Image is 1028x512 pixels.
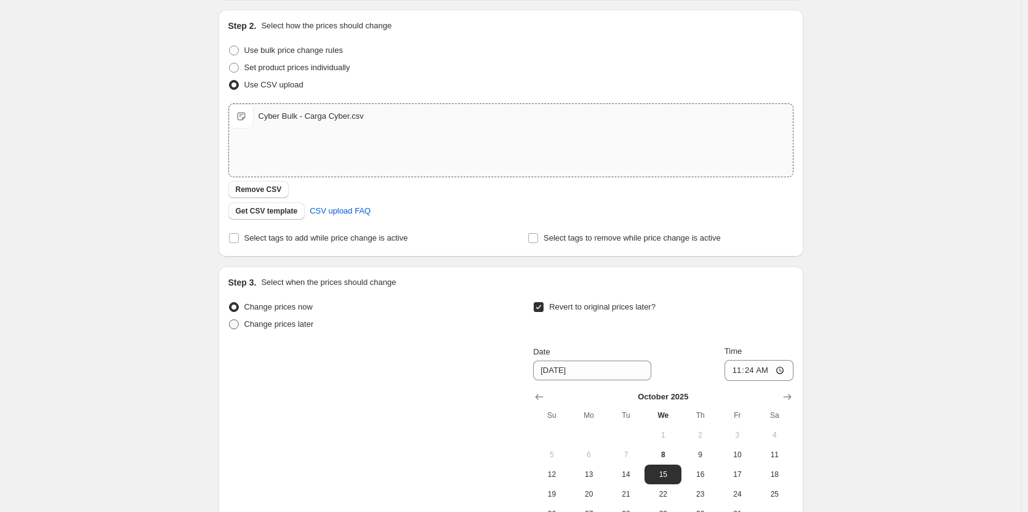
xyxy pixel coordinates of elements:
span: 11 [761,450,788,460]
span: Su [538,410,565,420]
span: Change prices now [244,302,313,311]
input: 12:00 [725,360,793,381]
button: Monday October 20 2025 [571,484,608,504]
button: Sunday October 12 2025 [533,465,570,484]
span: Select tags to add while price change is active [244,233,408,242]
span: 25 [761,489,788,499]
input: 10/8/2025 [533,361,651,380]
th: Sunday [533,406,570,425]
button: Thursday October 16 2025 [681,465,718,484]
th: Tuesday [608,406,645,425]
button: Show next month, November 2025 [779,388,796,406]
span: Revert to original prices later? [549,302,656,311]
span: Tu [612,410,640,420]
span: 3 [724,430,751,440]
span: Remove CSV [236,185,282,194]
span: Date [533,347,550,356]
span: 5 [538,450,565,460]
span: 21 [612,489,640,499]
button: Thursday October 23 2025 [681,484,718,504]
button: Wednesday October 1 2025 [645,425,681,445]
span: 12 [538,470,565,479]
span: 7 [612,450,640,460]
button: Wednesday October 15 2025 [645,465,681,484]
button: Show previous month, September 2025 [531,388,548,406]
span: Set product prices individually [244,63,350,72]
button: Monday October 13 2025 [571,465,608,484]
span: 17 [724,470,751,479]
th: Thursday [681,406,718,425]
span: Th [686,410,713,420]
button: Tuesday October 14 2025 [608,465,645,484]
th: Wednesday [645,406,681,425]
th: Saturday [756,406,793,425]
span: 16 [686,470,713,479]
span: 4 [761,430,788,440]
span: Use bulk price change rules [244,46,343,55]
th: Friday [719,406,756,425]
span: CSV upload FAQ [310,205,371,217]
span: Change prices later [244,319,314,329]
span: Time [725,346,742,356]
button: Friday October 17 2025 [719,465,756,484]
span: Select tags to remove while price change is active [544,233,721,242]
p: Select when the prices should change [261,276,396,289]
button: Tuesday October 7 2025 [608,445,645,465]
button: Saturday October 18 2025 [756,465,793,484]
button: Monday October 6 2025 [571,445,608,465]
button: Remove CSV [228,181,289,198]
button: Friday October 10 2025 [719,445,756,465]
span: 10 [724,450,751,460]
span: 13 [576,470,603,479]
span: 8 [649,450,677,460]
span: 18 [761,470,788,479]
span: 14 [612,470,640,479]
span: 20 [576,489,603,499]
h2: Step 2. [228,20,257,32]
button: Saturday October 11 2025 [756,445,793,465]
button: Saturday October 25 2025 [756,484,793,504]
span: 1 [649,430,677,440]
span: 22 [649,489,677,499]
a: CSV upload FAQ [302,201,378,221]
button: Tuesday October 21 2025 [608,484,645,504]
span: 6 [576,450,603,460]
span: 2 [686,430,713,440]
span: 23 [686,489,713,499]
button: Get CSV template [228,202,305,220]
span: Fr [724,410,751,420]
h2: Step 3. [228,276,257,289]
span: Sa [761,410,788,420]
button: Saturday October 4 2025 [756,425,793,445]
th: Monday [571,406,608,425]
button: Thursday October 9 2025 [681,445,718,465]
button: Wednesday October 22 2025 [645,484,681,504]
p: Select how the prices should change [261,20,392,32]
button: Friday October 24 2025 [719,484,756,504]
span: Use CSV upload [244,80,303,89]
button: Thursday October 2 2025 [681,425,718,445]
span: Mo [576,410,603,420]
span: 24 [724,489,751,499]
span: 9 [686,450,713,460]
span: 15 [649,470,677,479]
div: Cyber Bulk - Carga Cyber.csv [259,110,364,122]
span: We [649,410,677,420]
span: 19 [538,489,565,499]
button: Today Wednesday October 8 2025 [645,445,681,465]
button: Friday October 3 2025 [719,425,756,445]
button: Sunday October 5 2025 [533,445,570,465]
span: Get CSV template [236,206,298,216]
button: Sunday October 19 2025 [533,484,570,504]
